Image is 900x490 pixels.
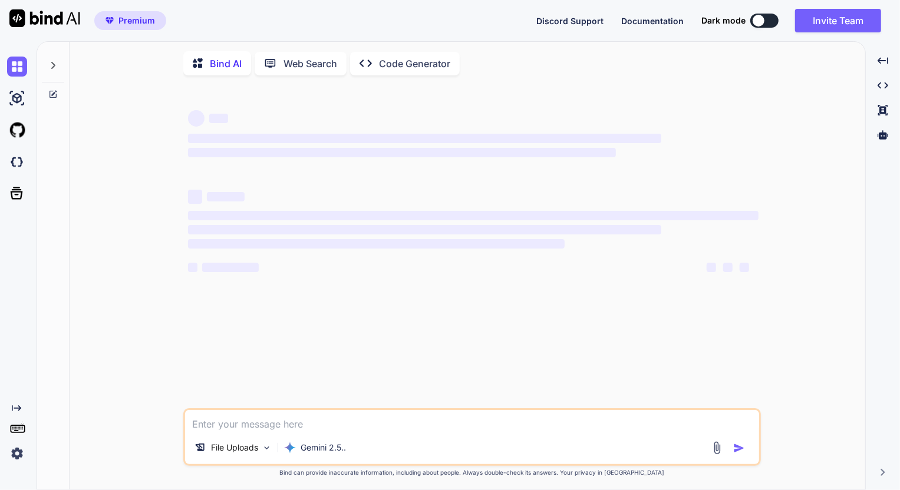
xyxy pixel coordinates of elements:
[106,17,114,24] img: premium
[701,15,746,27] span: Dark mode
[210,57,242,71] p: Bind AI
[284,442,296,453] img: Gemini 2.5 Pro
[183,468,761,477] p: Bind can provide inaccurate information, including about people. Always double-check its answers....
[740,263,749,272] span: ‌
[621,15,684,27] button: Documentation
[379,57,450,71] p: Code Generator
[188,110,205,127] span: ‌
[207,192,245,201] span: ‌
[188,263,197,272] span: ‌
[707,263,716,272] span: ‌
[211,442,258,453] p: File Uploads
[536,16,604,26] span: Discord Support
[188,211,759,220] span: ‌
[283,57,337,71] p: Web Search
[188,148,616,157] span: ‌
[7,120,27,140] img: githubLight
[301,442,346,453] p: Gemini 2.5..
[118,15,155,27] span: Premium
[188,225,661,234] span: ‌
[9,9,80,27] img: Bind AI
[710,441,724,455] img: attachment
[94,11,166,30] button: premiumPremium
[733,442,745,454] img: icon
[7,443,27,463] img: settings
[188,190,202,204] span: ‌
[795,9,881,32] button: Invite Team
[202,263,259,272] span: ‌
[188,134,661,143] span: ‌
[7,152,27,172] img: darkCloudIdeIcon
[621,16,684,26] span: Documentation
[7,88,27,108] img: ai-studio
[536,15,604,27] button: Discord Support
[209,114,228,123] span: ‌
[723,263,733,272] span: ‌
[262,443,272,453] img: Pick Models
[7,57,27,77] img: chat
[188,239,565,249] span: ‌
